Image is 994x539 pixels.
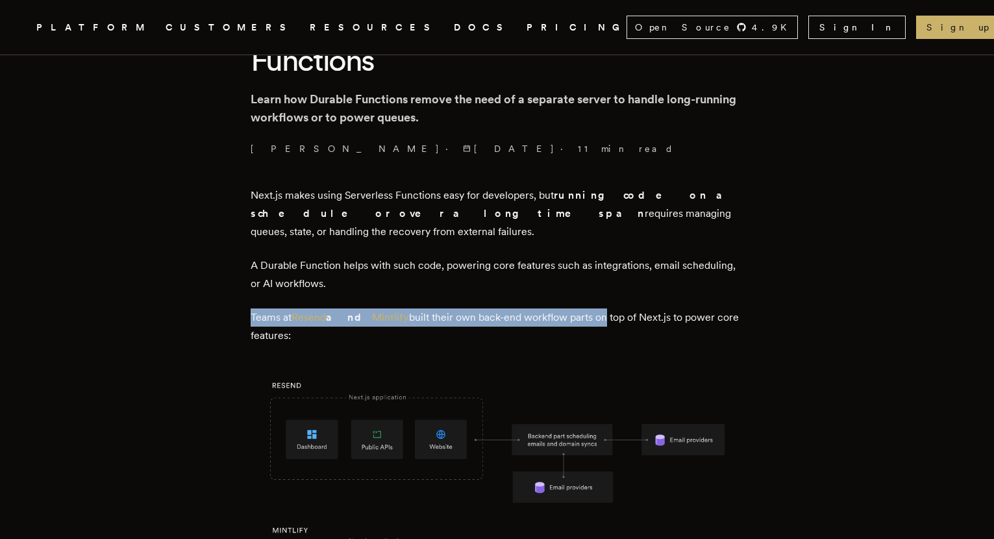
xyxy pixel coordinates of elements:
p: Learn how Durable Functions remove the need of a separate server to handle long-running workflows... [251,90,744,127]
a: Sign In [808,16,906,39]
a: Resend [292,311,326,323]
p: Next.js makes using Serverless Functions easy for developers, but requires managing queues, state... [251,186,744,241]
a: [PERSON_NAME] [251,142,440,155]
span: Open Source [635,21,731,34]
p: A Durable Function helps with such code, powering core features such as integrations, email sched... [251,257,744,293]
span: [DATE] [463,142,555,155]
button: PLATFORM [36,19,150,36]
a: CUSTOMERS [166,19,294,36]
p: Teams at built their own back-end workflow parts on top of Next.js to power core features: [251,308,744,345]
span: 11 min read [578,142,674,155]
strong: running code on a schedule or over a long time span [251,189,738,219]
strong: and [292,311,409,323]
button: RESOURCES [310,19,438,36]
span: 4.9 K [752,21,795,34]
a: PRICING [527,19,627,36]
a: DOCS [454,19,511,36]
p: · · [251,142,744,155]
a: Mintlify [372,311,409,323]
